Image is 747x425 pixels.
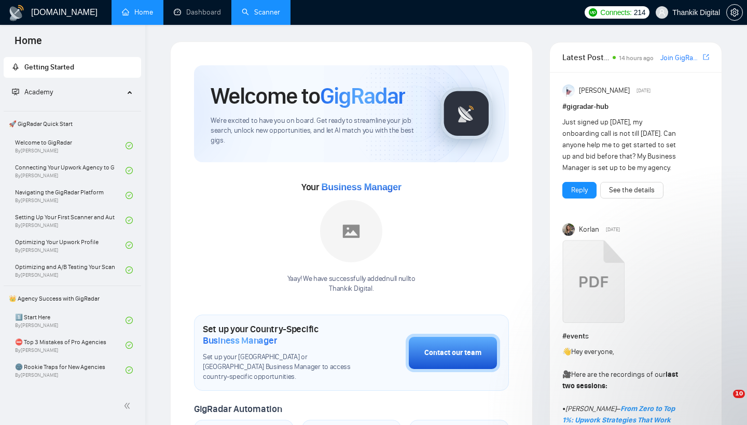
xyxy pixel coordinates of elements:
div: Contact our team [424,347,481,359]
span: Korlan [579,224,599,235]
span: check-circle [126,317,133,324]
span: 10 [733,390,745,398]
a: 1️⃣ Start HereBy[PERSON_NAME] [15,309,126,332]
span: [PERSON_NAME] [579,85,630,96]
h1: # gigradar-hub [562,101,709,112]
span: Your [301,181,402,193]
a: 🌚 Rookie Traps for New AgenciesBy[PERSON_NAME] [15,359,126,381]
h1: Set up your Country-Specific [203,323,354,346]
img: gigradar-logo.png [440,88,492,139]
span: check-circle [126,192,133,199]
img: upwork-logo.png [589,8,597,17]
span: Business Manager [321,182,401,192]
a: setting [726,8,743,17]
a: Setting Up Your First Scanner and Auto-BidderBy[PERSON_NAME] [15,209,126,232]
img: logo [8,5,25,21]
a: ☠️ Fatal Traps for Solo Freelancers [15,384,126,406]
a: Reply [571,185,588,196]
span: Home [6,33,50,55]
img: Anisuzzaman Khan [562,84,575,97]
span: check-circle [126,142,133,149]
span: export [703,53,709,61]
button: setting [726,4,743,21]
a: Optimizing and A/B Testing Your Scanner for Better ResultsBy[PERSON_NAME] [15,259,126,281]
button: See the details [600,182,663,199]
span: Business Manager [203,335,277,346]
span: 🚀 GigRadar Quick Start [5,114,140,134]
iframe: Intercom notifications повідомлення [539,324,747,397]
a: export [703,52,709,62]
button: Reply [562,182,597,199]
span: 214 [634,7,645,18]
span: Latest Posts from the GigRadar Community [562,51,610,64]
a: ⛔ Top 3 Mistakes of Pro AgenciesBy[PERSON_NAME] [15,334,126,357]
span: Set up your [GEOGRAPHIC_DATA] or [GEOGRAPHIC_DATA] Business Manager to access country-specific op... [203,352,354,382]
span: rocket [12,63,19,70]
span: check-circle [126,167,133,174]
span: double-left [123,401,134,411]
img: Korlan [562,223,575,236]
a: homeHome [122,8,153,17]
a: Connecting Your Upwork Agency to GigRadarBy[PERSON_NAME] [15,159,126,182]
span: check-circle [126,242,133,249]
span: We're excited to have you on board. Get ready to streamline your job search, unlock new opportuni... [211,116,424,146]
iframe: Intercom live chat [712,390,737,415]
a: searchScanner [242,8,280,17]
span: user [658,9,666,16]
span: [DATE] [637,86,651,95]
a: Welcome to GigRadarBy[PERSON_NAME] [15,134,126,157]
div: Yaay! We have successfully added null null to [287,274,416,294]
span: Connects: [600,7,631,18]
span: check-circle [126,266,133,274]
span: fund-projection-screen [12,88,19,95]
span: 👑 Agency Success with GigRadar [5,288,140,309]
span: GigRadar Automation [194,403,282,415]
span: Academy [24,88,53,96]
a: Optimizing Your Upwork ProfileBy[PERSON_NAME] [15,234,126,257]
a: How I Went from 0.5 BidsDay to 5 Clients in 45 Days by Embracing Imperfect Action Over Perfect Pr... [562,240,625,327]
a: From Zero to Top 1%: Upwork Strategies That Work [562,404,675,424]
a: dashboardDashboard [174,8,221,17]
span: Getting Started [24,63,74,72]
span: check-circle [126,217,133,224]
span: 14 hours ago [619,54,654,62]
a: Join GigRadar Slack Community [660,52,701,64]
h1: Welcome to [211,82,405,110]
a: See the details [609,185,655,196]
span: check-circle [126,366,133,374]
div: Just signed up [DATE], my onboarding call is not till [DATE]. Can anyone help me to get started t... [562,117,680,174]
span: Academy [12,88,53,96]
span: [DATE] [606,225,620,234]
li: Getting Started [4,57,141,78]
button: Contact our team [406,334,500,372]
em: [PERSON_NAME] [565,404,616,413]
img: placeholder.png [320,200,382,262]
span: GigRadar [320,82,405,110]
a: Navigating the GigRadar PlatformBy[PERSON_NAME] [15,184,126,207]
span: check-circle [126,342,133,349]
p: Thankik Digital . [287,284,416,294]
